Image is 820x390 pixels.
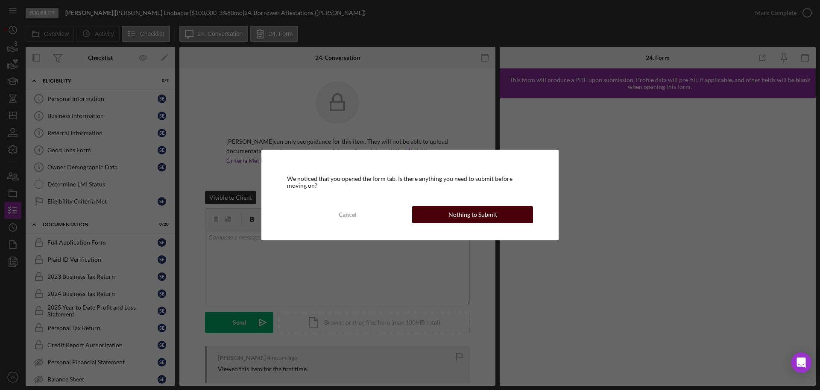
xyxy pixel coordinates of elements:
div: Nothing to Submit [448,206,497,223]
div: Open Intercom Messenger [791,352,811,373]
button: Nothing to Submit [412,206,533,223]
div: We noticed that you opened the form tab. Is there anything you need to submit before moving on? [287,175,533,189]
div: Cancel [339,206,357,223]
button: Cancel [287,206,408,223]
